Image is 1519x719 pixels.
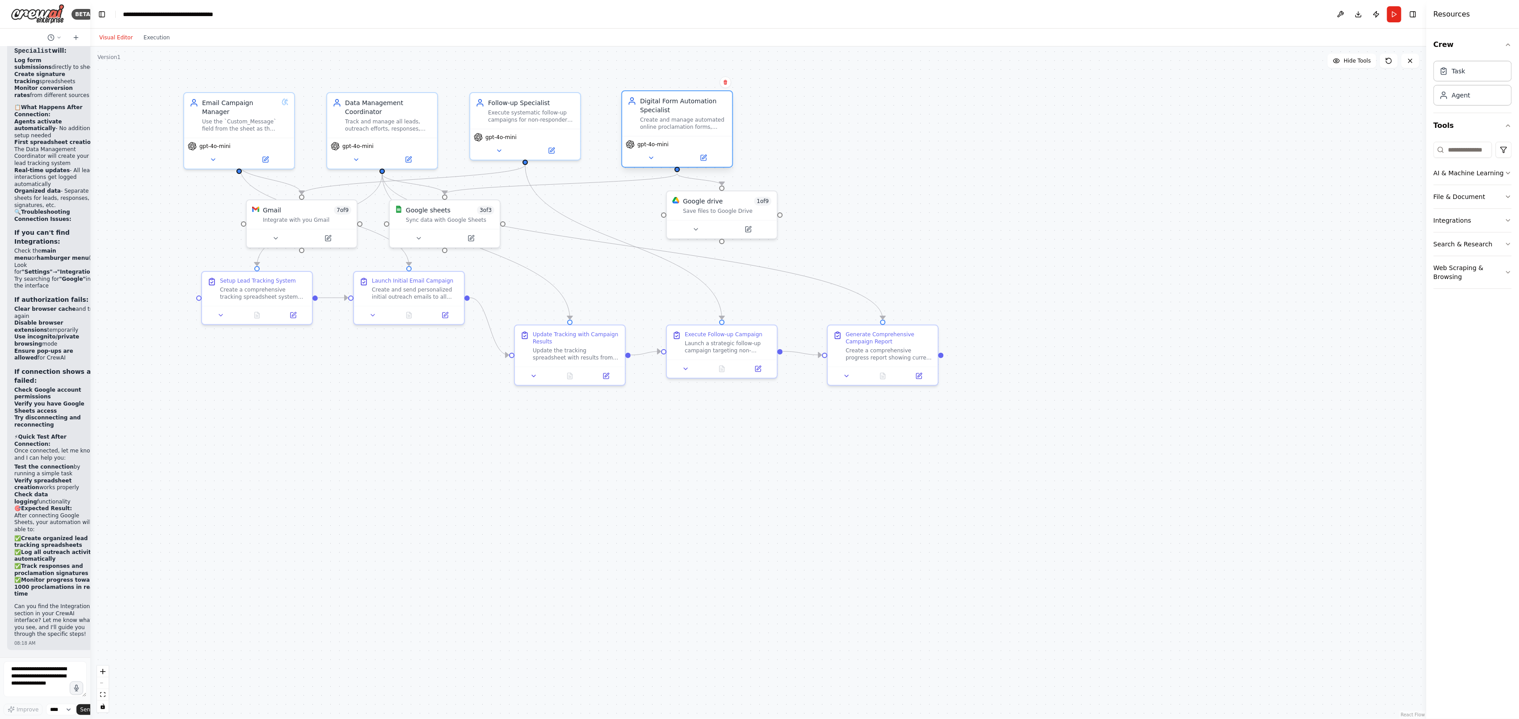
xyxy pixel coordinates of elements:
[1434,233,1512,256] button: Search & Research
[14,28,67,54] strong: will:
[14,563,100,577] li: ✅
[14,188,61,194] strong: Organized data
[1434,57,1512,113] div: Crew
[640,116,727,131] div: Create and manage automated online proclamation forms, integrate digital signatures, track form s...
[1434,161,1512,185] button: AI & Machine Learning
[864,371,902,381] button: No output available
[97,54,121,61] div: Version 1
[383,154,434,165] button: Open in side panel
[14,549,100,563] li: ✅
[14,118,62,132] strong: Agents activate automatically
[353,271,465,325] div: Launch Initial Email CampaignCreate and send personalized initial outreach emails to all identifi...
[14,262,100,276] li: Look for →
[11,4,64,24] img: Logo
[14,296,89,303] strong: If authorization fails:
[14,248,56,261] strong: main menu
[685,331,763,338] div: Execute Follow-up Campaign
[469,92,581,161] div: Follow-up SpecialistExecute systematic follow-up campaigns for non-responders, create urgency aro...
[14,57,100,71] li: directly to sheets
[485,134,517,141] span: gpt-4o-mini
[14,139,95,145] strong: First spreadsheet creation
[220,277,296,284] div: Setup Lead Tracking System
[80,706,93,713] span: Send
[14,505,100,512] h2: 🎯
[342,143,374,150] span: gpt-4o-mini
[1434,9,1470,20] h4: Resources
[395,206,402,213] img: Google Sheets
[683,197,723,206] div: Google drive
[754,197,772,206] span: Number of enabled actions
[97,677,109,689] button: zoom out
[672,197,679,204] img: Google Drive
[14,368,95,384] strong: If connection shows as failed:
[477,206,494,215] span: Number of enabled actions
[533,347,620,361] div: Update the tracking spreadsheet with results from the initial email campaign, including delivery ...
[57,269,100,275] strong: "Integrations"
[14,434,67,447] strong: Quick Test After Connection:
[235,165,414,266] g: Edge from b2c6c9d8-3034-4756-b803-c632798a6afe to 4d37d54d-471c-4917-85f9-906c7be1aa28
[1452,67,1465,76] div: Task
[138,32,175,43] button: Execution
[1407,8,1419,21] button: Hide right sidebar
[345,98,432,116] div: Data Management Coordinator
[678,152,729,163] button: Open in side panel
[70,681,83,695] button: Click to speak your automation idea
[390,310,428,321] button: No output available
[14,414,81,428] strong: Try disconnecting and reconnecting
[252,206,259,213] img: Gmail
[526,145,577,156] button: Open in side panel
[14,478,72,491] strong: Verify spreadsheet creation
[14,209,100,223] h2: 🔍
[406,216,494,224] div: Sync data with Google Sheets
[14,448,100,461] p: Once connected, let me know and I can help you:
[220,286,307,300] div: Create a comprehensive tracking spreadsheet system for managing the {organization_name} proclamat...
[846,331,932,345] div: Generate Comprehensive Campaign Report
[278,310,308,321] button: Open in side panel
[440,174,682,195] g: Edge from b67aa023-6628-4ef9-a5ef-78def34b36dd to ae4158b8-c485-42e6-8956-0a5938252bb4
[720,76,731,88] button: Delete node
[14,491,48,505] strong: Check data logging
[14,348,73,361] strong: Ensure pop-ups are allowed
[14,276,100,290] li: Try searching for in the interface
[14,139,100,167] li: - The Data Management Coordinator will create your lead tracking system
[673,174,726,186] g: Edge from b67aa023-6628-4ef9-a5ef-78def34b36dd to 12ba47a0-82ca-4bfd-a982-00efc91d12be
[406,206,451,215] div: Google sheets
[1328,54,1376,68] button: Hide Tools
[14,104,82,118] strong: What Happens After Connection:
[22,269,53,275] strong: "Settings"
[14,535,88,549] strong: Create organized lead tracking spreadsheets
[263,216,351,224] div: Integrate with you Gmail
[334,206,351,215] span: Number of enabled actions
[372,277,453,284] div: Launch Initial Email Campaign
[94,32,138,43] button: Visual Editor
[14,320,63,333] strong: Disable browser extensions
[14,640,100,647] div: 08:18 AM
[514,325,626,386] div: Update Tracking with Campaign ResultsUpdate the tracking spreadsheet with results from the initia...
[4,704,42,715] button: Improve
[372,286,459,300] div: Create and send personalized initial outreach emails to all identified leads about {organization_...
[202,118,278,132] div: Use the `Custom_Message` field from the sheet as the email body. Do not generate your own message...
[631,347,661,359] g: Edge from fdb3e209-5767-4bb7-85e7-57b50cb2324b to 3f880f35-d557-44a2-bbd4-e9a1b3ba0a6b
[44,32,65,43] button: Switch to previous chat
[666,325,778,379] div: Execute Follow-up CampaignLaunch a strategic follow-up campaign targeting non-responders and warm...
[14,478,100,491] li: works properly
[703,364,741,374] button: No output available
[17,706,38,713] span: Improve
[666,190,778,239] div: Google DriveGoogle drive1of9Save files to Google Drive
[1344,57,1371,64] span: Hide Tools
[14,464,74,470] strong: Test the connection
[14,334,100,347] li: mode
[14,320,100,334] li: temporarily
[1434,113,1512,138] button: Tools
[1434,185,1512,208] button: File & Document
[37,255,89,261] strong: hamburger menu
[723,224,773,235] button: Open in side panel
[97,666,109,712] div: React Flow controls
[14,71,65,85] strong: Create signature tracking
[827,325,939,386] div: Generate Comprehensive Campaign ReportCreate a comprehensive progress report showing current stat...
[533,331,620,345] div: Update Tracking with Campaign Results
[470,293,509,359] g: Edge from 4d37d54d-471c-4917-85f9-906c7be1aa28 to fdb3e209-5767-4bb7-85e7-57b50cb2324b
[521,165,726,320] g: Edge from 7afed474-6f3e-4ceb-8adf-933114afa1fe to 3f880f35-d557-44a2-bbd4-e9a1b3ba0a6b
[14,434,100,448] h2: ⚡
[14,85,100,99] li: from different sources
